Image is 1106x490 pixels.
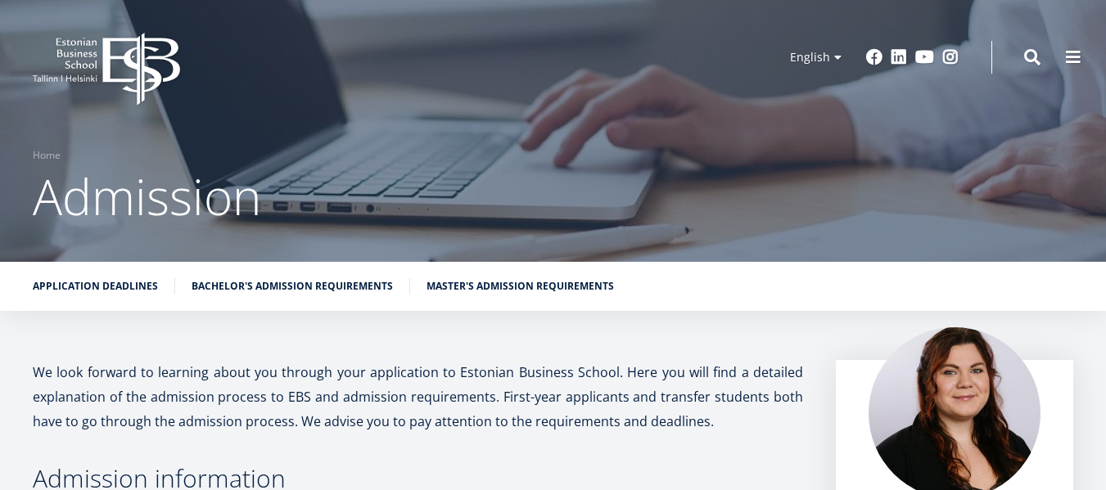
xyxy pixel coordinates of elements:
a: Bachelor's admission requirements [192,278,393,294]
a: Master's admission requirements [427,278,614,294]
a: Linkedin [891,49,907,65]
a: Instagram [942,49,959,65]
a: Facebook [866,49,883,65]
p: We look forward to learning about you through your application to Estonian Business School. Here ... [33,360,803,434]
a: Application deadlines [33,278,158,294]
a: Home [33,147,61,164]
span: Admission [33,163,261,230]
a: Youtube [915,49,934,65]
